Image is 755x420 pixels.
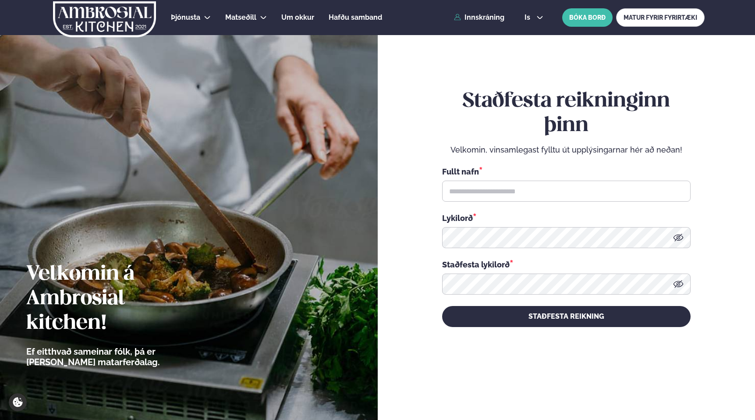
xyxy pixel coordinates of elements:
a: Cookie settings [9,393,27,411]
a: Innskráning [454,14,504,21]
span: Um okkur [281,13,314,21]
a: Matseðill [225,12,256,23]
a: Um okkur [281,12,314,23]
div: Fullt nafn [442,166,691,177]
button: STAÐFESTA REIKNING [442,306,691,327]
h2: Staðfesta reikninginn þinn [442,89,691,138]
span: is [525,14,533,21]
span: Þjónusta [171,13,200,21]
span: Matseðill [225,13,256,21]
div: Lykilorð [442,212,691,224]
img: logo [52,1,157,37]
p: Velkomin, vinsamlegast fylltu út upplýsingarnar hér að neðan! [442,145,691,155]
button: BÓKA BORÐ [562,8,613,27]
button: is [518,14,550,21]
p: Ef eitthvað sameinar fólk, þá er [PERSON_NAME] matarferðalag. [26,346,208,367]
a: Þjónusta [171,12,200,23]
h2: Velkomin á Ambrosial kitchen! [26,262,208,336]
a: MATUR FYRIR FYRIRTÆKI [616,8,705,27]
div: Staðfesta lykilorð [442,259,691,270]
span: Hafðu samband [329,13,382,21]
a: Hafðu samband [329,12,382,23]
